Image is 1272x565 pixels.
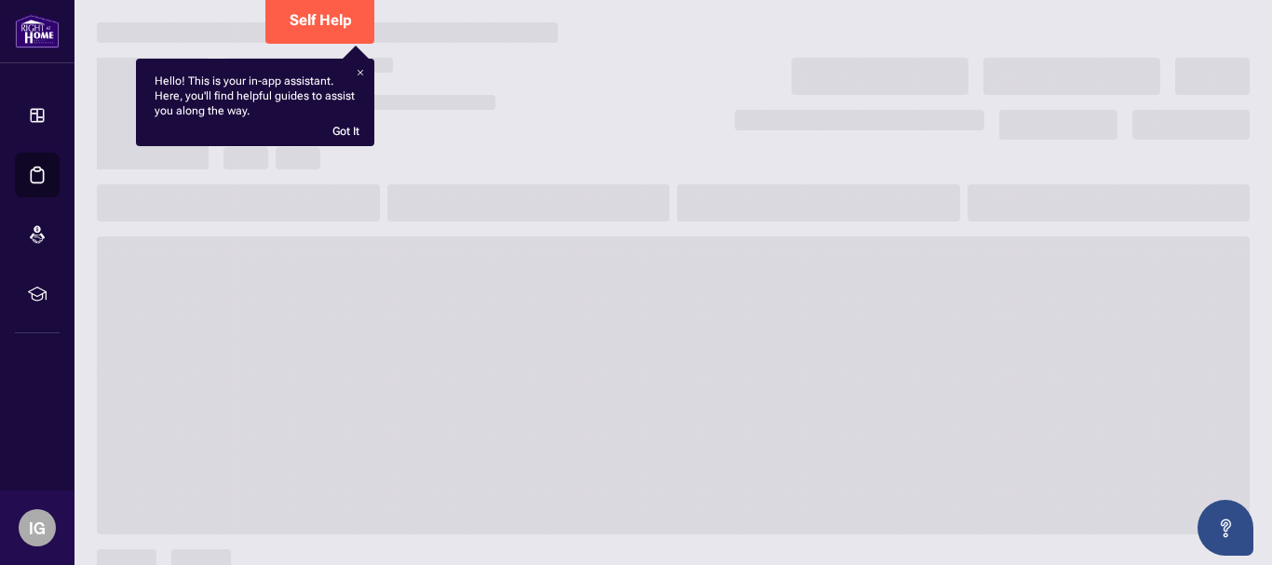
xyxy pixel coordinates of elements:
[29,515,46,541] span: IG
[155,74,356,139] div: Hello! This is your in-app assistant. Here, you'll find helpful guides to assist you along the way.
[15,14,60,48] img: logo
[1198,500,1253,556] button: Open asap
[332,124,359,139] div: Got It
[290,11,352,29] span: Self Help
